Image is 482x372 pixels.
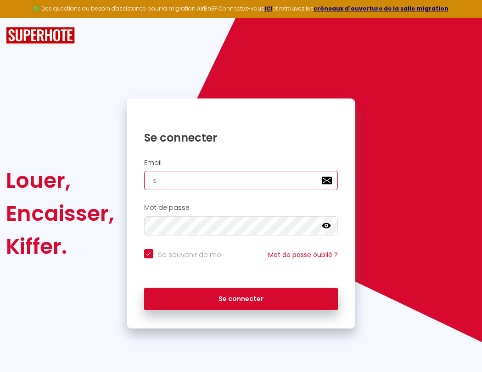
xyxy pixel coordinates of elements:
[144,204,338,212] h2: Mot de passe
[6,27,75,44] img: SuperHote logo
[144,159,338,167] h2: Email
[264,5,273,12] a: ICI
[144,288,338,311] button: Se connecter
[144,171,338,190] input: Ton Email
[6,164,114,197] div: Louer,
[144,131,338,145] h1: Se connecter
[6,230,114,263] div: Kiffer.
[314,5,448,12] a: créneaux d'ouverture de la salle migration
[6,197,114,230] div: Encaisser,
[7,4,35,31] button: Ouvrir le widget de chat LiveChat
[268,250,338,259] a: Mot de passe oublié ?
